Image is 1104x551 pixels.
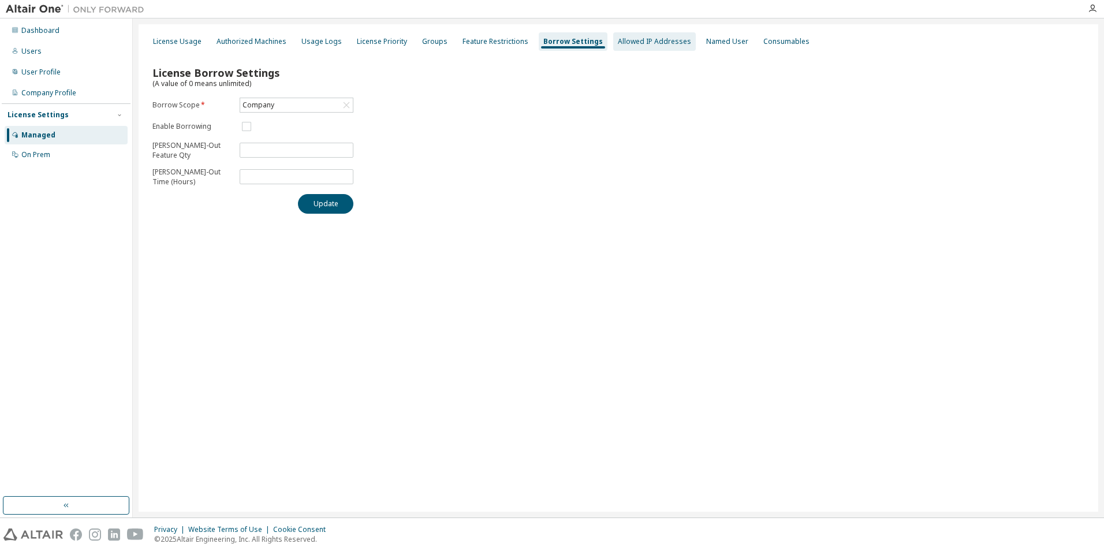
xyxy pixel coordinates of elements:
[154,534,333,544] p: © 2025 Altair Engineering, Inc. All Rights Reserved.
[152,79,251,88] span: (A value of 0 means unlimited)
[152,66,279,80] span: License Borrow Settings
[21,150,50,159] div: On Prem
[706,37,748,46] div: Named User
[463,37,528,46] div: Feature Restrictions
[618,37,691,46] div: Allowed IP Addresses
[217,37,286,46] div: Authorized Machines
[152,100,233,110] label: Borrow Scope
[108,528,120,541] img: linkedin.svg
[543,37,603,46] div: Borrow Settings
[188,525,273,534] div: Website Terms of Use
[273,525,333,534] div: Cookie Consent
[21,68,61,77] div: User Profile
[422,37,447,46] div: Groups
[357,37,407,46] div: License Priority
[70,528,82,541] img: facebook.svg
[127,528,144,541] img: youtube.svg
[240,98,353,112] div: Company
[21,88,76,98] div: Company Profile
[8,110,69,120] div: License Settings
[21,131,55,140] div: Managed
[152,122,233,131] label: Enable Borrowing
[153,37,202,46] div: License Usage
[154,525,188,534] div: Privacy
[6,3,150,15] img: Altair One
[152,167,233,187] p: [PERSON_NAME]-Out Time (Hours)
[298,194,353,214] button: Update
[89,528,101,541] img: instagram.svg
[21,26,59,35] div: Dashboard
[301,37,342,46] div: Usage Logs
[152,140,233,160] p: [PERSON_NAME]-Out Feature Qty
[763,37,810,46] div: Consumables
[241,99,276,111] div: Company
[21,47,42,56] div: Users
[3,528,63,541] img: altair_logo.svg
